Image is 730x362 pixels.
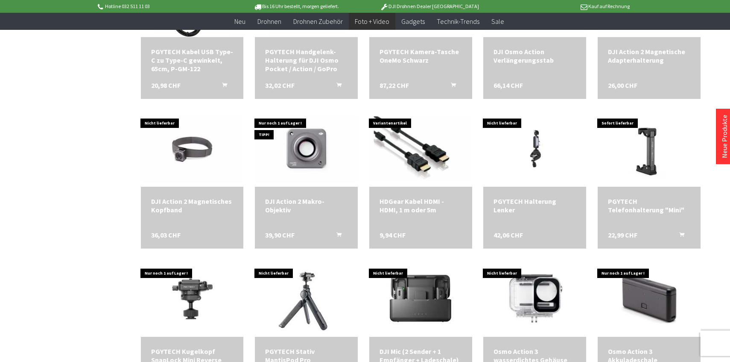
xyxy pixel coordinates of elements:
[212,81,232,92] button: In den Warenkorb
[401,17,425,26] span: Gadgets
[608,197,690,214] div: PGYTECH Telefonhalterung "Mini"
[349,13,395,30] a: Foto + Video
[380,197,462,214] div: HDGear Kabel HDMI - HDMI, 1 m oder 5m
[369,116,472,181] img: HDGear Kabel HDMI - HDMI, 1 m oder 5m
[608,81,637,90] span: 26,00 CHF
[268,260,345,337] img: PGYTECH Stativ MantisPod Pro
[493,197,576,214] div: PGYTECH Halterung Lenker
[265,47,347,73] a: PGYTECH Handgelenk-Halterung für DJI Osmo Pocket / Action / GoPro 32,02 CHF In den Warenkorb
[141,114,244,183] img: DJI Action 2 Magnetisches Kopfband
[608,197,690,214] a: PGYTECH Telefonhalterung "Mini" 22,99 CHF In den Warenkorb
[151,81,181,90] span: 20,98 CHF
[493,47,576,64] div: DJI Osmo Action Verlängerungsstab
[380,231,406,239] span: 9,94 CHF
[265,81,295,90] span: 32,02 CHF
[491,17,504,26] span: Sale
[598,264,701,333] img: Osmo Action 3 Akkuladeschale (multifunktional)
[380,197,462,214] a: HDGear Kabel HDMI - HDMI, 1 m oder 5m 9,94 CHF
[493,197,576,214] a: PGYTECH Halterung Lenker 42,06 CHF
[608,231,637,239] span: 22,99 CHF
[326,231,347,242] button: In den Warenkorb
[255,114,358,183] img: DJI Action 2 Makro-Objektiv
[483,127,586,170] img: PGYTECH Halterung Lenker
[151,231,181,239] span: 36,03 CHF
[720,115,729,158] a: Neue Produkte
[265,197,347,214] a: DJI Action 2 Makro-Objektiv 39,90 CHF In den Warenkorb
[234,17,245,26] span: Neu
[151,197,234,214] a: DJI Action 2 Magnetisches Kopfband 36,03 CHF
[265,231,295,239] span: 39,90 CHF
[598,119,701,179] img: PGYTECH Telefonhalterung "Mini"
[380,47,462,64] a: PGYTECH Kamera-Tasche OneMo Schwarz 87,22 CHF In den Warenkorb
[229,1,362,12] p: Bis 16 Uhr bestellt, morgen geliefert.
[395,13,431,30] a: Gadgets
[355,17,389,26] span: Foto + Video
[441,81,461,92] button: In den Warenkorb
[363,1,496,12] p: DJI Drohnen Dealer [GEOGRAPHIC_DATA]
[141,277,244,320] img: PGYTECH Kugelkopf SnapLock Mini Reverse
[382,260,459,337] img: DJI Mic (2 Sender + 1 Empfänger + Ladeschale)
[151,197,234,214] div: DJI Action 2 Magnetisches Kopfband
[287,13,349,30] a: Drohnen Zubehör
[608,47,690,64] a: DJI Action 2 Magnetische Adapterhalterung 26,00 CHF
[493,47,576,64] a: DJI Osmo Action Verlängerungsstab 66,14 CHF
[493,81,523,90] span: 66,14 CHF
[437,17,479,26] span: Technik-Trends
[293,17,343,26] span: Drohnen Zubehör
[485,13,510,30] a: Sale
[493,231,523,239] span: 42,06 CHF
[251,13,287,30] a: Drohnen
[257,17,281,26] span: Drohnen
[228,13,251,30] a: Neu
[265,47,347,73] div: PGYTECH Handgelenk-Halterung für DJI Osmo Pocket / Action / GoPro
[151,47,234,73] div: PGYTECH Kabel USB Type-C zu Type-C gewinkelt, 65cm, P-GM-122
[265,197,347,214] div: DJI Action 2 Makro-Objektiv
[431,13,485,30] a: Technik-Trends
[669,231,689,242] button: In den Warenkorb
[483,264,586,333] img: Osmo Action 3 wasserdichtes Gehäuse
[151,47,234,73] a: PGYTECH Kabel USB Type-C zu Type-C gewinkelt, 65cm, P-GM-122 20,98 CHF In den Warenkorb
[96,1,229,12] p: Hotline 032 511 11 03
[380,47,462,64] div: PGYTECH Kamera-Tasche OneMo Schwarz
[608,47,690,64] div: DJI Action 2 Magnetische Adapterhalterung
[496,1,629,12] p: Kauf auf Rechnung
[380,81,409,90] span: 87,22 CHF
[326,81,347,92] button: In den Warenkorb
